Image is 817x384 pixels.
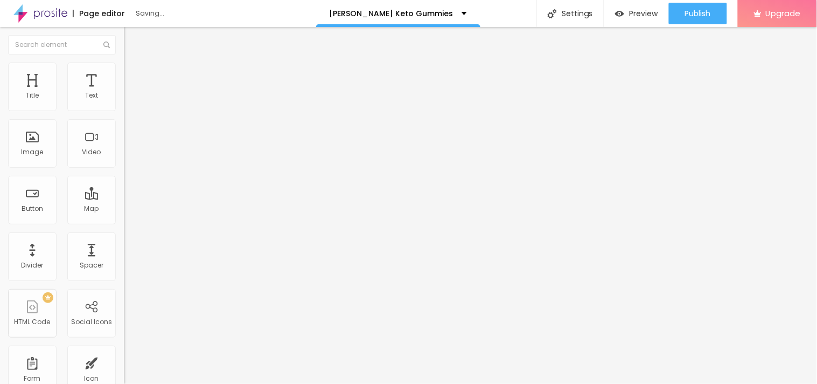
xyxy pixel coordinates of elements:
[124,27,817,384] iframe: Editor
[22,148,44,156] div: Image
[73,10,125,17] div: Page editor
[22,262,44,269] div: Divider
[82,148,101,156] div: Video
[8,35,116,54] input: Search element
[330,10,453,17] p: [PERSON_NAME] Keto Gummies
[85,375,99,382] div: Icon
[80,262,103,269] div: Spacer
[15,318,51,326] div: HTML Code
[630,9,658,18] span: Preview
[766,9,801,18] span: Upgrade
[685,9,711,18] span: Publish
[24,375,41,382] div: Form
[85,92,98,99] div: Text
[669,3,727,24] button: Publish
[71,318,112,326] div: Social Icons
[136,10,260,17] div: Saving...
[604,3,669,24] button: Preview
[615,9,624,18] img: view-1.svg
[26,92,39,99] div: Title
[103,42,110,48] img: Icone
[22,205,43,212] div: Button
[548,9,557,18] img: Icone
[85,205,99,212] div: Map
